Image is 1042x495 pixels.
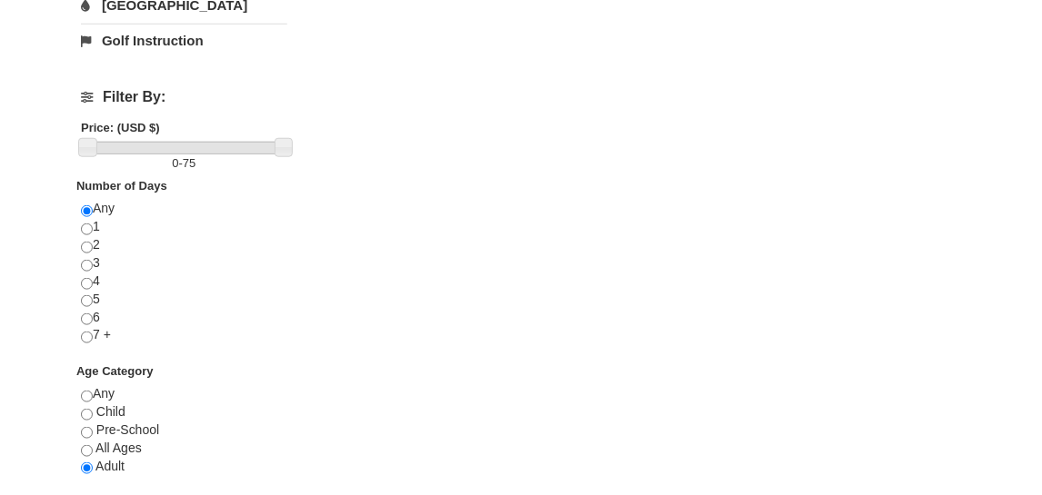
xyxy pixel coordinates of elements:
strong: Number of Days [76,179,167,193]
span: Pre-School [96,422,159,437]
span: 0 [172,156,178,170]
strong: Price: (USD $) [81,121,160,134]
span: 75 [183,156,195,170]
span: All Ages [95,441,142,455]
span: Child [96,404,125,419]
label: - [81,154,287,173]
h4: Filter By: [81,89,287,105]
strong: Age Category [76,364,154,378]
span: Adult [95,459,125,473]
a: Golf Instruction [81,24,287,57]
div: Any [81,385,287,493]
div: Any 1 2 3 4 5 6 7 + [81,200,287,362]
